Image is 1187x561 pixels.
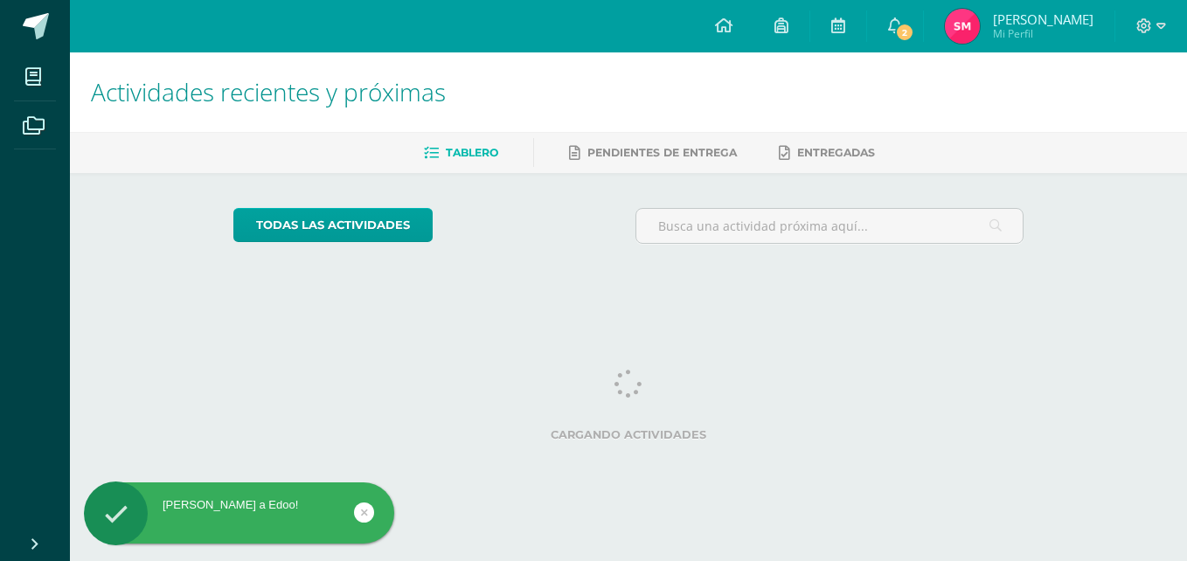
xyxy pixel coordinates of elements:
[993,10,1093,28] span: [PERSON_NAME]
[233,208,433,242] a: todas las Actividades
[797,146,875,159] span: Entregadas
[91,75,446,108] span: Actividades recientes y próximas
[993,26,1093,41] span: Mi Perfil
[636,209,1024,243] input: Busca una actividad próxima aquí...
[945,9,980,44] img: 07e34a97935cb444207a82b8f49d728a.png
[779,139,875,167] a: Entregadas
[895,23,914,42] span: 2
[233,428,1024,441] label: Cargando actividades
[424,139,498,167] a: Tablero
[569,139,737,167] a: Pendientes de entrega
[587,146,737,159] span: Pendientes de entrega
[84,497,394,513] div: [PERSON_NAME] a Edoo!
[446,146,498,159] span: Tablero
